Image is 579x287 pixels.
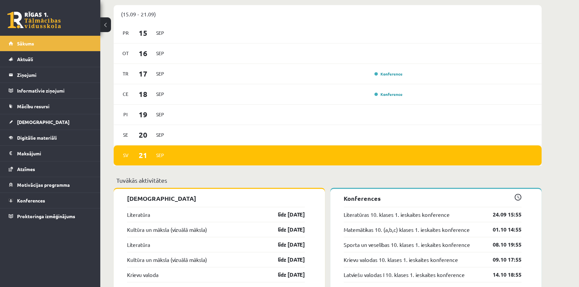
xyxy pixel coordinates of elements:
legend: Maksājumi [17,146,92,161]
span: [DEMOGRAPHIC_DATA] [17,119,70,125]
span: Ce [119,89,133,99]
p: Konferences [344,194,522,203]
p: Tuvākās aktivitātes [116,176,539,185]
span: 17 [133,68,153,79]
legend: Ziņojumi [17,67,92,83]
a: Konference [374,71,402,77]
span: Motivācijas programma [17,182,70,188]
span: Sep [153,150,167,160]
span: Ot [119,48,133,58]
a: Kultūra un māksla (vizuālā māksla) [127,226,207,234]
span: Mācību resursi [17,103,49,109]
a: Mācību resursi [9,99,92,114]
span: Pr [119,28,133,38]
span: Se [119,130,133,140]
span: 21 [133,150,153,161]
a: 01.10 14:55 [483,226,522,234]
a: līdz [DATE] [266,256,305,264]
span: Sep [153,109,167,120]
span: Tr [119,68,133,79]
span: Pi [119,109,133,120]
a: Literatūra [127,210,150,219]
span: 16 [133,48,153,59]
a: Krievu valodas 10. klases 1. ieskaites konference [344,256,458,264]
span: Atzīmes [17,166,35,172]
a: Literatūras 10. klases 1. ieskaites konference [344,210,450,219]
a: Krievu valoda [127,271,158,279]
a: Kultūra un māksla (vizuālā māksla) [127,256,207,264]
span: Sep [153,130,167,140]
a: Atzīmes [9,161,92,177]
a: Aktuāli [9,51,92,67]
span: Sep [153,28,167,38]
span: Sep [153,48,167,58]
a: līdz [DATE] [266,210,305,219]
span: Sep [153,68,167,79]
legend: Informatīvie ziņojumi [17,83,92,98]
a: Informatīvie ziņojumi [9,83,92,98]
a: līdz [DATE] [266,271,305,279]
span: Digitālie materiāli [17,135,57,141]
a: Literatūra [127,241,150,249]
a: Ziņojumi [9,67,92,83]
a: Rīgas 1. Tālmācības vidusskola [7,12,61,28]
a: Digitālie materiāli [9,130,92,145]
a: līdz [DATE] [266,241,305,249]
span: Sv [119,150,133,160]
span: Aktuāli [17,56,33,62]
a: Motivācijas programma [9,177,92,192]
span: Sep [153,89,167,99]
a: Konference [374,92,402,97]
span: 20 [133,129,153,140]
a: [DEMOGRAPHIC_DATA] [9,114,92,130]
a: 08.10 19:55 [483,241,522,249]
span: 18 [133,89,153,100]
a: Sporta un veselības 10. klases 1. ieskaites konference [344,241,470,249]
span: 19 [133,109,153,120]
a: Proktoringa izmēģinājums [9,208,92,224]
span: Konferences [17,197,45,203]
a: Latviešu valodas I 10. klases 1. ieskaites konference [344,271,465,279]
p: [DEMOGRAPHIC_DATA] [127,194,305,203]
span: 15 [133,27,153,38]
a: 09.10 17:55 [483,256,522,264]
a: Sākums [9,36,92,51]
div: (15.09 - 21.09) [114,5,542,23]
span: Sākums [17,40,34,46]
a: līdz [DATE] [266,226,305,234]
a: Konferences [9,193,92,208]
a: Maksājumi [9,146,92,161]
a: 24.09 15:55 [483,210,522,219]
a: 14.10 18:55 [483,271,522,279]
span: Proktoringa izmēģinājums [17,213,75,219]
a: Matemātikas 10. (a,b,c) klases 1. ieskaites konference [344,226,470,234]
